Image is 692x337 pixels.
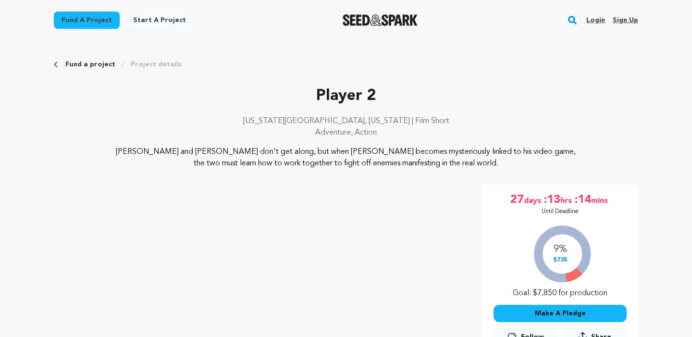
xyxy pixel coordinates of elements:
p: Until Deadline [542,208,579,215]
p: [PERSON_NAME] and [PERSON_NAME] don't get along, but when [PERSON_NAME] becomes mysteriously link... [112,146,580,169]
a: Fund a project [65,60,115,69]
span: mins [591,192,610,208]
span: :14 [574,192,591,208]
img: Seed&Spark Logo Dark Mode [343,14,418,26]
span: days [524,192,543,208]
span: 27 [510,192,524,208]
a: Fund a project [54,12,120,29]
p: [US_STATE][GEOGRAPHIC_DATA], [US_STATE] | Film Short [54,115,638,127]
span: hrs [560,192,574,208]
a: Sign up [613,12,638,28]
span: :13 [543,192,560,208]
button: Make A Pledge [494,305,627,322]
a: Login [586,12,605,28]
p: Adventure, Action [54,127,638,138]
p: Player 2 [54,85,638,108]
div: Breadcrumb [54,60,638,69]
a: Seed&Spark Homepage [343,14,418,26]
a: Start a project [125,12,194,29]
a: Project details [131,60,182,69]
